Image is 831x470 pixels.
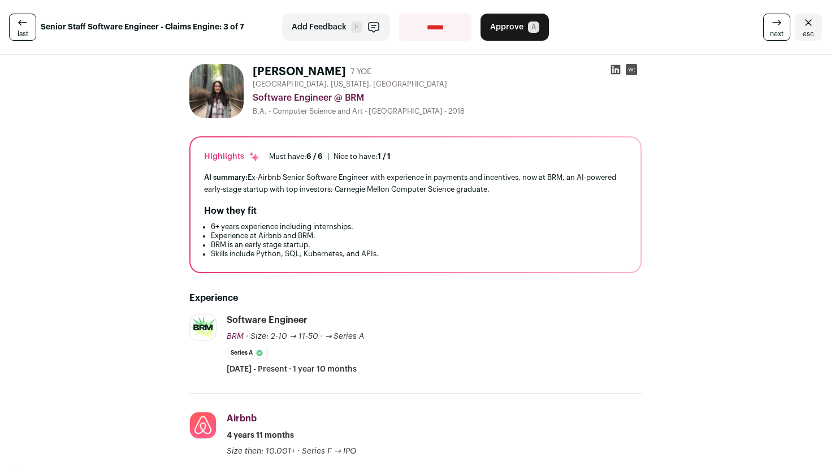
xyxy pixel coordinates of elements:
[18,29,28,38] span: last
[334,152,391,161] div: Nice to have:
[302,447,356,455] span: Series F → IPO
[211,231,627,240] li: Experience at Airbnb and BRM.
[269,152,323,161] div: Must have:
[227,347,268,359] li: Series A
[204,171,627,195] div: Ex-Airbnb Senior Software Engineer with experience in payments and incentives, now at BRM, an AI-...
[246,333,318,340] span: · Size: 2-10 → 11-50
[227,414,257,423] span: Airbnb
[253,91,642,105] div: Software Engineer @ BRM
[351,21,362,33] span: F
[189,291,642,305] h2: Experience
[227,333,244,340] span: BRM
[190,412,216,438] img: 7ce577d4c60d86e6b0596865b4382bfa94f83f1f30dc48cf96374cf203c6e0db.jpg
[211,249,627,258] li: Skills include Python, SQL, Kubernetes, and APIs.
[190,314,216,340] img: 4b20eb18bdc0aa5df75b820ac38dbfa5dcc0458992128a8f3c11128f0510fab3.svg
[763,14,790,41] a: next
[770,29,784,38] span: next
[528,21,539,33] span: A
[227,314,308,326] div: Software Engineer
[253,107,642,116] div: B.A. - Computer Science and Art - [GEOGRAPHIC_DATA] - 2018
[227,447,295,455] span: Size then: 10,001+
[321,331,323,342] span: ·
[227,364,357,375] span: [DATE] - Present · 1 year 10 months
[204,151,260,162] div: Highlights
[325,333,365,340] span: → Series A
[211,240,627,249] li: BRM is an early stage startup.
[292,21,347,33] span: Add Feedback
[204,204,257,218] h2: How they fit
[211,222,627,231] li: 6+ years experience including internships.
[189,64,244,118] img: 3e48cd1a2377f1ed4117b7c91d13cd6244af6d6eaa924d9ed8d4e5ad1f41719a.jpg
[481,14,549,41] button: Approve A
[490,21,523,33] span: Approve
[204,174,248,181] span: AI summary:
[803,29,814,38] span: esc
[378,153,391,160] span: 1 / 1
[227,430,294,441] span: 4 years 11 months
[41,21,244,33] strong: Senior Staff Software Engineer - Claims Engine: 3 of 7
[297,446,300,457] span: ·
[253,80,447,89] span: [GEOGRAPHIC_DATA], [US_STATE], [GEOGRAPHIC_DATA]
[282,14,390,41] button: Add Feedback F
[269,152,391,161] ul: |
[253,64,346,80] h1: [PERSON_NAME]
[9,14,36,41] a: last
[306,153,323,160] span: 6 / 6
[350,66,371,77] div: 7 YOE
[795,14,822,41] a: Close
